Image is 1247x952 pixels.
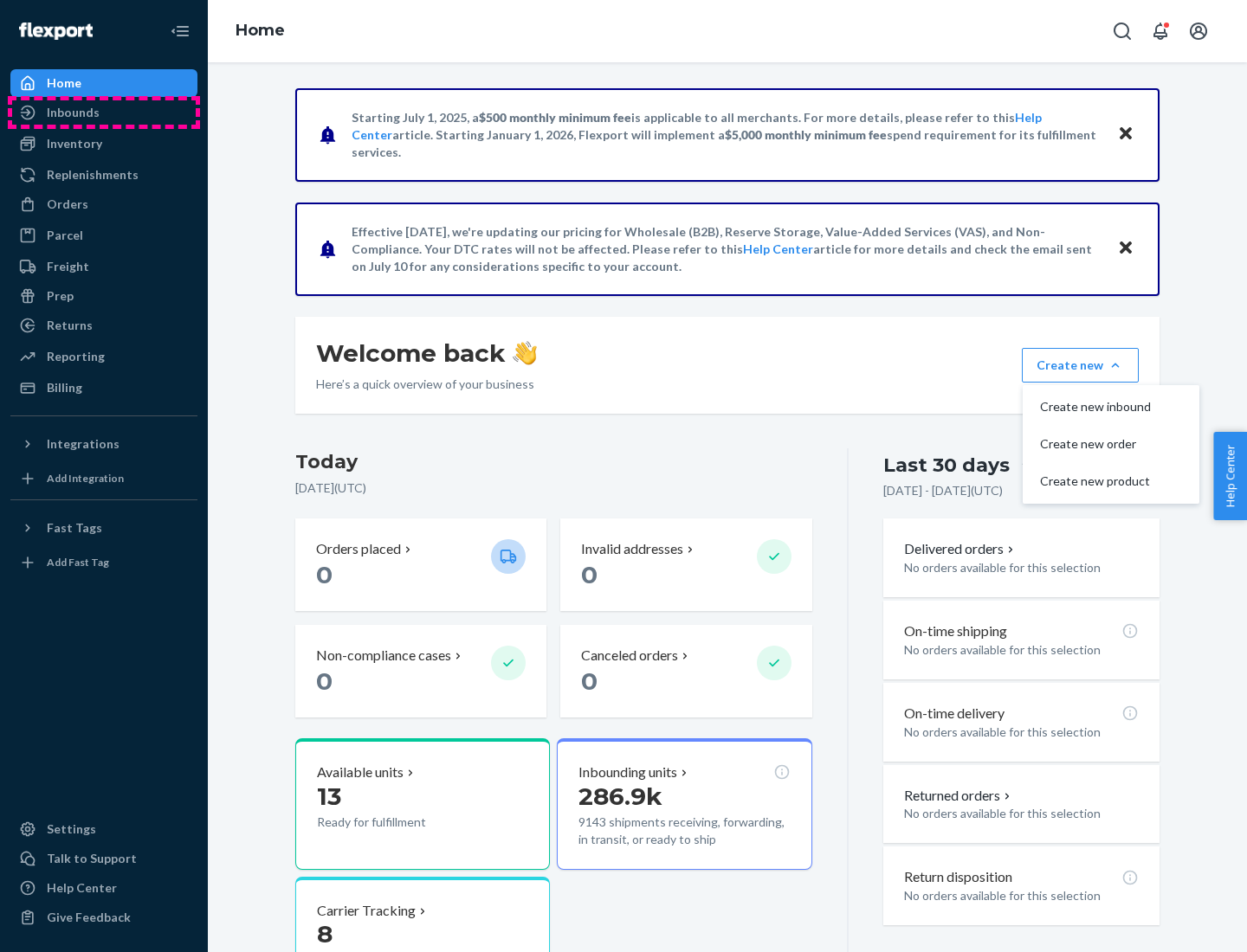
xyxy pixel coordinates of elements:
[883,482,1003,499] p: [DATE] - [DATE] ( UTC )
[352,109,1101,161] p: Starting July 1, 2025, a is applicable to all merchants. For more details, please refer to this a...
[316,376,537,393] p: Here’s a quick overview of your business
[47,555,109,569] div: Add Fast Tag
[10,130,197,158] a: Inventory
[581,539,683,559] p: Invalid addresses
[1181,14,1216,48] button: Open account menu
[47,135,102,152] div: Inventory
[1040,475,1151,487] span: Create new product
[904,867,1012,887] p: Return disposition
[578,762,677,782] p: Inbounding units
[883,452,1010,479] div: Last 30 days
[316,539,401,559] p: Orders placed
[47,196,88,213] div: Orders
[10,815,197,843] a: Settings
[560,518,811,611] button: Invalid addresses 0
[47,879,117,897] div: Help Center
[1040,438,1151,450] span: Create new order
[47,820,96,838] div: Settings
[1040,401,1151,413] span: Create new inbound
[578,814,790,848] p: 9143 shipments receiving, forwarding, in transit, or ready to ship
[10,904,197,931] button: Give Feedback
[295,448,812,476] h3: Today
[10,845,197,872] a: Talk to Support
[743,241,813,256] a: Help Center
[316,338,537,369] h1: Welcome back
[47,519,102,537] div: Fast Tags
[47,379,82,396] div: Billing
[513,341,537,365] img: hand-wave emoji
[47,435,120,453] div: Integrations
[904,704,1005,724] p: On-time delivery
[47,287,74,305] div: Prep
[317,814,477,831] p: Ready for fulfillment
[904,559,1139,576] p: No orders available for this selection
[47,166,139,183] div: Replenishments
[904,887,1139,904] p: No orders available for this selection
[19,23,93,40] img: Flexport logo
[10,430,197,458] button: Integrations
[47,104,100,121] div: Inbounds
[295,738,550,870] button: Available units13Ready for fulfillment
[10,549,197,576] a: Add Fast Tag
[1115,122,1137,147] button: Close
[47,348,105,365] div: Reporting
[10,374,197,402] a: Billing
[317,782,341,811] span: 13
[47,227,83,244] div: Parcel
[295,518,546,611] button: Orders placed 0
[47,258,89,275] div: Freight
[904,724,1139,741] p: No orders available for this selection
[904,641,1139,659] p: No orders available for this selection
[295,479,812,497] p: [DATE] ( UTC )
[10,465,197,492] a: Add Integration
[317,901,416,921] p: Carrier Tracking
[10,253,197,280] a: Freight
[1213,432,1247,520] button: Help Center
[578,782,662,811] span: 286.9k
[904,621,1007,641] p: On-time shipping
[557,738,811,870] button: Inbounding units286.9k9143 shipments receiving, forwarding, in transit, or ready to ship
[316,646,451,666] p: Non-compliance cases
[1115,236,1137,261] button: Close
[317,762,404,782] p: Available units
[581,666,598,696] span: 0
[222,6,299,56] ol: breadcrumbs
[10,190,197,218] a: Orders
[10,312,197,339] a: Returns
[47,909,131,926] div: Give Feedback
[47,317,93,334] div: Returns
[47,850,137,867] div: Talk to Support
[317,919,333,949] span: 8
[47,471,124,486] div: Add Integration
[1143,14,1178,48] button: Open notifications
[236,21,285,40] a: Home
[1026,389,1196,426] button: Create new inbound
[904,786,1014,806] button: Returned orders
[904,805,1139,822] p: No orders available for this selection
[904,539,1018,559] button: Delivered orders
[316,666,333,696] span: 0
[1026,463,1196,500] button: Create new product
[10,69,197,97] a: Home
[581,646,678,666] p: Canceled orders
[479,110,631,125] span: $500 monthly minimum fee
[352,223,1101,275] p: Effective [DATE], we're updating our pricing for Wholesale (B2B), Reserve Storage, Value-Added Se...
[10,514,197,542] button: Fast Tags
[10,222,197,249] a: Parcel
[725,127,887,142] span: $5,000 monthly minimum fee
[316,560,333,589] span: 0
[10,343,197,370] a: Reporting
[10,161,197,189] a: Replenishments
[10,99,197,126] a: Inbounds
[295,625,546,717] button: Non-compliance cases 0
[47,74,81,92] div: Home
[581,560,598,589] span: 0
[10,874,197,902] a: Help Center
[560,625,811,717] button: Canceled orders 0
[10,282,197,310] a: Prep
[1022,348,1139,383] button: Create newCreate new inboundCreate new orderCreate new product
[163,14,197,48] button: Close Navigation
